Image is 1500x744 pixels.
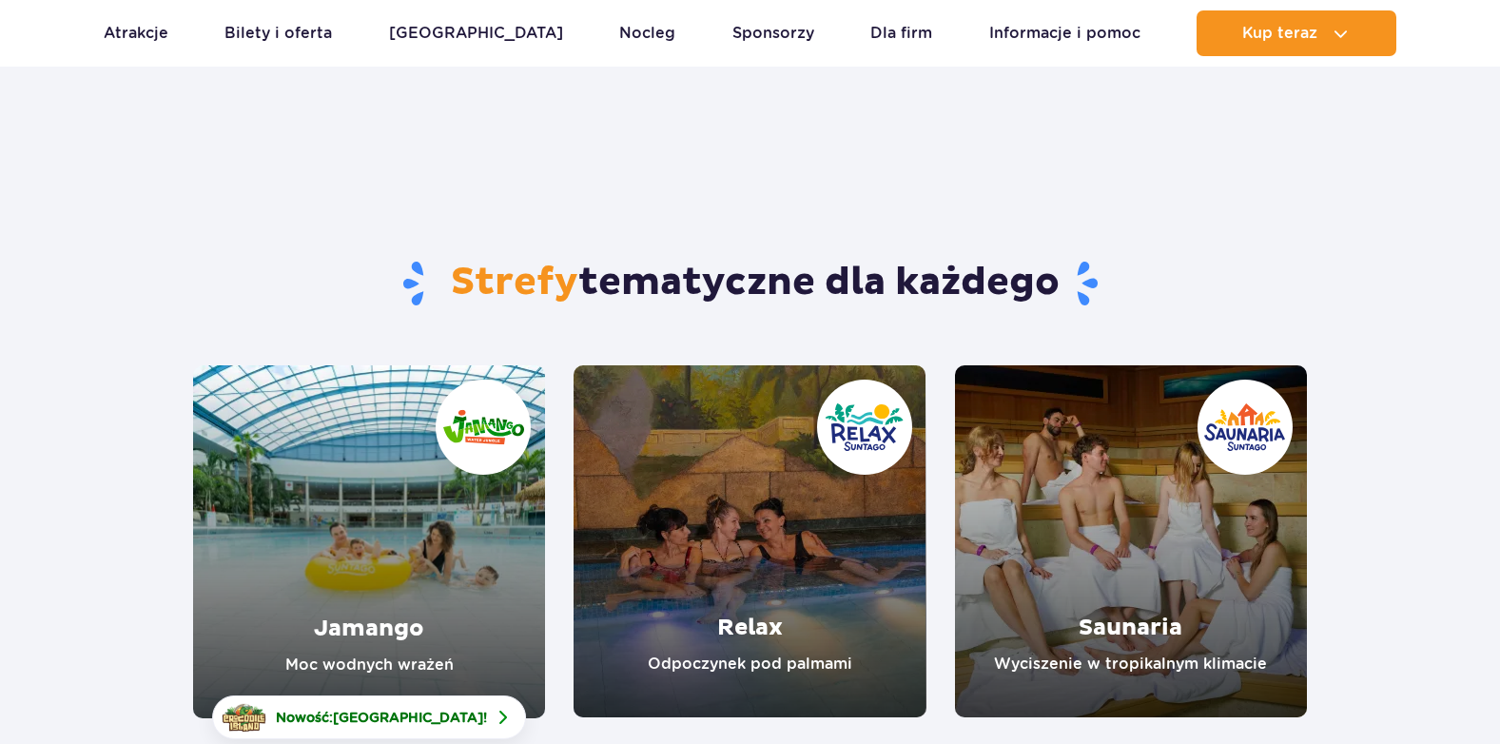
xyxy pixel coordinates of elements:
a: Informacje i pomoc [989,10,1140,56]
a: [GEOGRAPHIC_DATA] [389,10,563,56]
h1: tematyczne dla każdego [193,259,1307,308]
a: Sponsorzy [732,10,814,56]
a: Bilety i oferta [224,10,332,56]
a: Atrakcje [104,10,168,56]
span: Nowość: ! [276,708,487,727]
a: Nowość:[GEOGRAPHIC_DATA]! [212,695,526,739]
a: Jamango [193,365,545,718]
span: Strefy [451,259,578,306]
span: Kup teraz [1242,25,1317,42]
span: [GEOGRAPHIC_DATA] [333,710,483,725]
button: Kup teraz [1197,10,1396,56]
a: Relax [574,365,925,717]
a: Nocleg [619,10,675,56]
a: Dla firm [870,10,932,56]
a: Saunaria [955,365,1307,717]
